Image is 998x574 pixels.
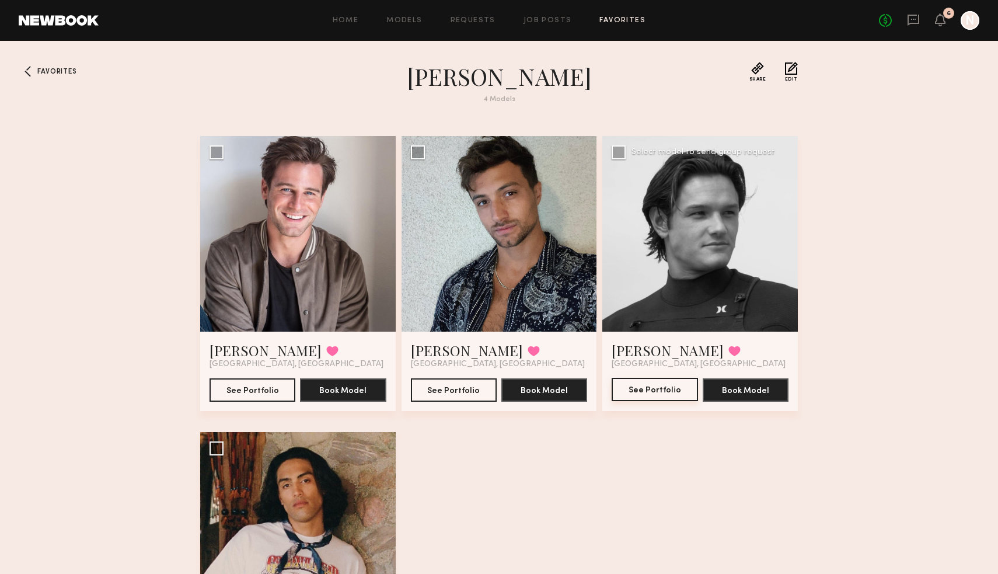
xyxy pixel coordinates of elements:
div: 6 [947,11,951,17]
a: Home [333,17,359,25]
a: Favorites [599,17,645,25]
a: Favorites [19,62,37,81]
button: Book Model [703,378,788,402]
button: Share [749,62,766,82]
a: Book Model [501,385,587,395]
span: [GEOGRAPHIC_DATA], [GEOGRAPHIC_DATA] [210,360,383,369]
a: See Portfolio [612,378,697,402]
button: See Portfolio [210,378,295,402]
span: Favorites [37,68,76,75]
button: Book Model [300,378,386,402]
a: [PERSON_NAME] [210,341,322,360]
button: Edit [785,62,798,82]
div: Select model to send group request [631,148,775,156]
span: Edit [785,77,798,82]
span: [GEOGRAPHIC_DATA], [GEOGRAPHIC_DATA] [612,360,786,369]
div: 4 Models [289,96,709,103]
span: Share [749,77,766,82]
a: Book Model [703,385,788,395]
a: Models [386,17,422,25]
a: Book Model [300,385,386,395]
h1: [PERSON_NAME] [289,62,709,91]
a: Job Posts [524,17,572,25]
a: N [961,11,979,30]
button: See Portfolio [612,378,697,401]
a: Requests [451,17,495,25]
a: [PERSON_NAME] [612,341,724,360]
button: Book Model [501,378,587,402]
button: See Portfolio [411,378,497,402]
span: [GEOGRAPHIC_DATA], [GEOGRAPHIC_DATA] [411,360,585,369]
a: [PERSON_NAME] [411,341,523,360]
